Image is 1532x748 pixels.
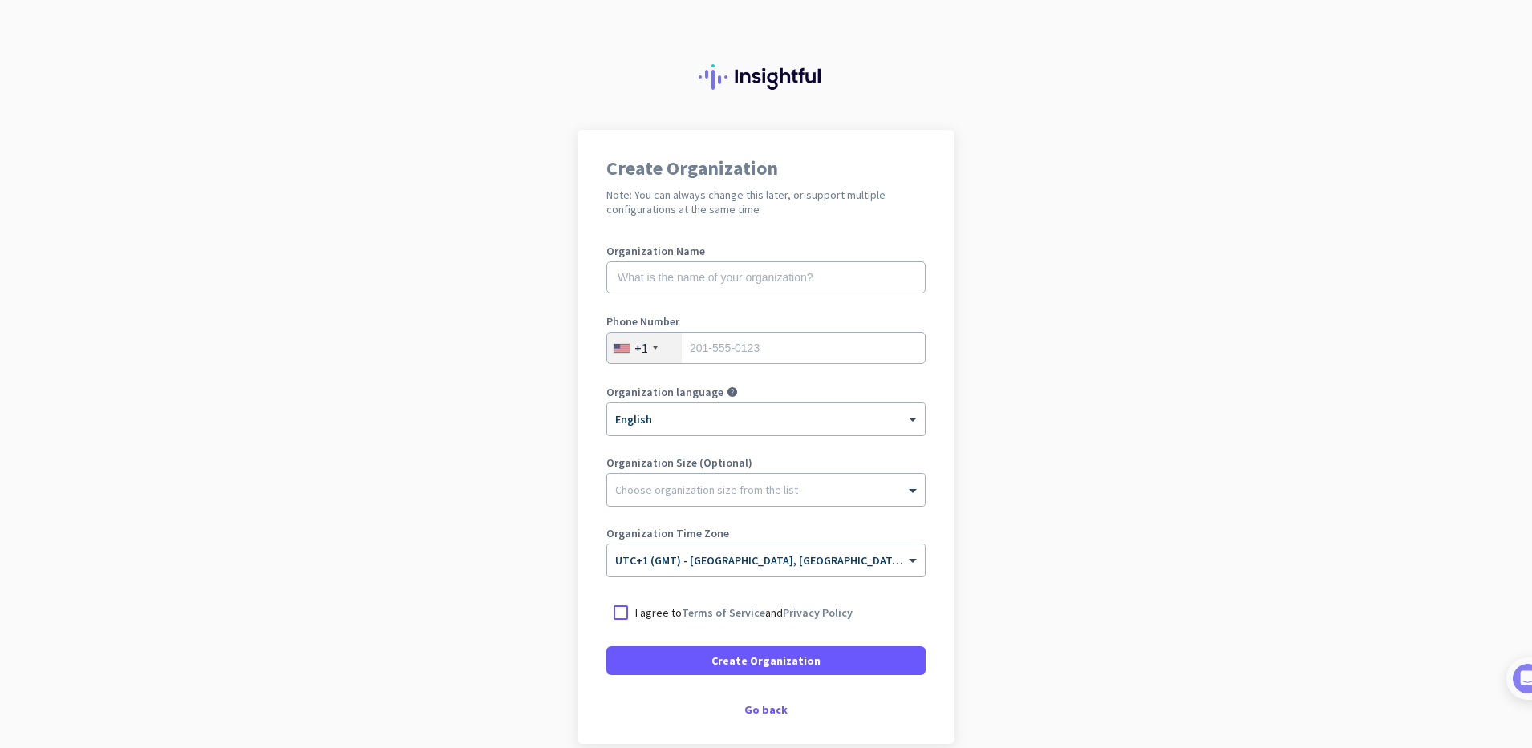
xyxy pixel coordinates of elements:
[606,188,926,216] h2: Note: You can always change this later, or support multiple configurations at the same time
[606,386,723,398] label: Organization language
[606,316,926,327] label: Phone Number
[635,604,853,621] p: I agree to and
[711,653,821,669] span: Create Organization
[682,605,765,620] a: Terms of Service
[606,528,926,539] label: Organization Time Zone
[606,261,926,293] input: What is the name of your organization?
[606,332,926,364] input: 201-555-0123
[606,245,926,257] label: Organization Name
[606,159,926,178] h1: Create Organization
[606,646,926,675] button: Create Organization
[727,386,738,398] i: help
[606,704,926,715] div: Go back
[634,340,648,356] div: +1
[699,64,833,90] img: Insightful
[606,457,926,468] label: Organization Size (Optional)
[783,605,853,620] a: Privacy Policy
